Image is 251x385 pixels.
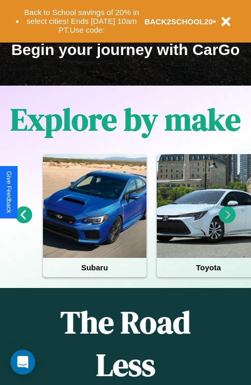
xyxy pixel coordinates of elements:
[43,258,146,277] h4: Subaru
[144,17,213,26] b: BACK2SCHOOL20
[5,171,12,213] div: Give Feedback
[19,5,144,37] button: Back to School savings of 20% in select cities! Ends [DATE] 10am PT.Use code:
[10,98,241,141] h1: Explore by make
[10,350,35,375] div: Open Intercom Messenger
